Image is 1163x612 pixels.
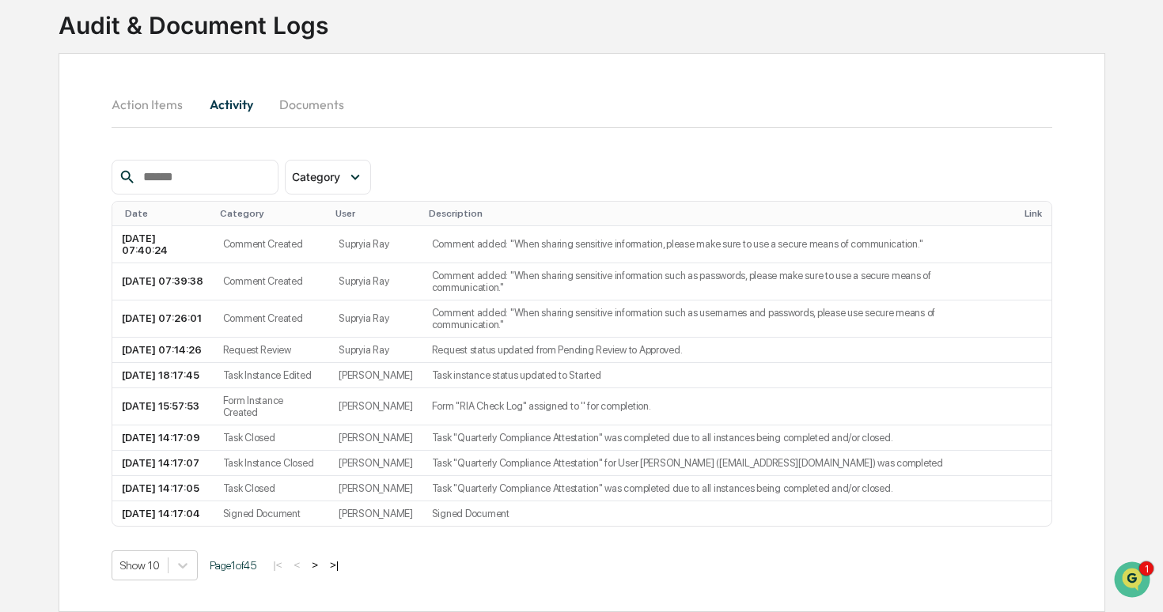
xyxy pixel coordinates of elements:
span: • [131,215,137,228]
td: Request Review [214,338,330,363]
img: Cece Ferraez [16,243,41,268]
td: Comment added: "When sharing sensitive information such as passwords, please make sure to use a s... [422,263,1012,300]
div: User [335,208,416,219]
div: Start new chat [71,121,259,137]
a: 🖐️Preclearance [9,317,108,346]
div: Link [1025,208,1045,219]
a: 🔎Data Lookup [9,347,106,376]
td: Task instance status updated to Started [422,363,1012,388]
td: [PERSON_NAME] [329,363,422,388]
span: Category [292,170,340,183]
td: [DATE] 07:14:26 [112,338,213,363]
button: Activity [195,85,267,123]
td: Signed Document [214,501,330,526]
td: Task "Quarterly Compliance Attestation" was completed due to all instances being completed and/or... [422,476,1012,501]
div: Category [220,208,324,219]
td: Task "Quarterly Compliance Attestation" was completed due to all instances being completed and/or... [422,425,1012,451]
td: [PERSON_NAME] [329,451,422,476]
div: Past conversations [16,176,106,188]
td: Form Instance Created [214,388,330,425]
td: [PERSON_NAME] [329,388,422,425]
img: Jack Rasmussen [16,200,41,225]
a: 🗄️Attestations [108,317,203,346]
iframe: Open customer support [1112,560,1155,603]
td: Supryia Ray [329,338,422,363]
td: Request status updated from Pending Review to Approved. [422,338,1012,363]
td: [DATE] 07:26:01 [112,300,213,338]
span: Preclearance [32,323,102,339]
td: [DATE] 14:17:07 [112,451,213,476]
button: Documents [267,85,357,123]
span: Pylon [157,392,191,404]
img: 1746055101610-c473b297-6a78-478c-a979-82029cc54cd1 [32,216,44,229]
td: Form "RIA Check Log" assigned to '' for completion. [422,388,1012,425]
button: >| [325,558,343,572]
td: Supryia Ray [329,226,422,263]
a: Powered byPylon [112,391,191,404]
span: Page 1 of 45 [210,559,256,572]
span: [PERSON_NAME] [49,258,128,270]
td: [DATE] 14:17:09 [112,425,213,451]
button: See all [245,172,288,191]
span: Data Lookup [32,353,100,369]
td: Comment Created [214,300,330,338]
div: secondary tabs example [112,85,1052,123]
img: 4531339965365_218c74b014194aa58b9b_72.jpg [33,121,62,149]
td: Task Instance Edited [214,363,330,388]
td: Supryia Ray [329,263,422,300]
div: Description [429,208,1006,219]
span: • [131,258,137,270]
p: How can we help? [16,33,288,59]
span: [DATE] [140,215,172,228]
td: Task Closed [214,476,330,501]
td: Comment Created [214,226,330,263]
td: [PERSON_NAME] [329,476,422,501]
td: Task Closed [214,425,330,451]
td: [DATE] 14:17:04 [112,501,213,526]
button: Start new chat [269,126,288,145]
td: [DATE] 07:39:38 [112,263,213,300]
span: [PERSON_NAME] [49,215,128,228]
td: [DATE] 14:17:05 [112,476,213,501]
img: 1746055101610-c473b297-6a78-478c-a979-82029cc54cd1 [16,121,44,149]
button: > [307,558,323,572]
div: Date [125,208,206,219]
td: Task "Quarterly Compliance Attestation" for User [PERSON_NAME] ([EMAIL_ADDRESS][DOMAIN_NAME]) was... [422,451,1012,476]
td: Comment Created [214,263,330,300]
button: < [289,558,305,572]
span: Attestations [131,323,196,339]
span: [DATE] [140,258,172,270]
button: |< [268,558,286,572]
td: Comment added: "When sharing sensitive information, please make sure to use a secure means of com... [422,226,1012,263]
td: [DATE] 07:40:24 [112,226,213,263]
td: [DATE] 15:57:53 [112,388,213,425]
div: We're available if you need us! [71,137,218,149]
div: 🖐️ [16,325,28,338]
td: Task Instance Closed [214,451,330,476]
td: [DATE] 18:17:45 [112,363,213,388]
td: Comment added: "When sharing sensitive information such as usernames and passwords, please use se... [422,300,1012,338]
td: [PERSON_NAME] [329,425,422,451]
div: 🔎 [16,355,28,368]
div: 🗄️ [115,325,127,338]
td: Supryia Ray [329,300,422,338]
td: Signed Document [422,501,1012,526]
button: Action Items [112,85,195,123]
td: [PERSON_NAME] [329,501,422,526]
